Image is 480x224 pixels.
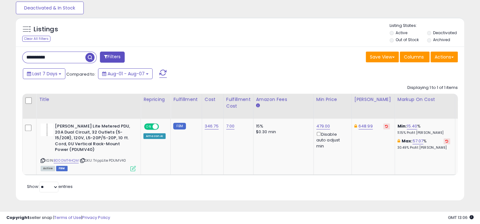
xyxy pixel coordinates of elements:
[66,71,95,77] span: Compared to:
[143,133,166,139] div: Amazon AI
[41,166,55,171] span: All listings currently available for purchase on Amazon
[32,71,57,77] span: Last 7 Days
[39,96,138,103] div: Title
[433,30,457,35] label: Deactivated
[458,123,477,129] div: 3
[16,2,84,14] button: Deactivated & In Stock
[41,123,53,136] img: 31miREBVmXL._SL40_.jpg
[407,123,417,129] a: 15.40
[23,68,65,79] button: Last 7 Days
[433,37,450,42] label: Archived
[108,71,145,77] span: Aug-01 - Aug-07
[34,25,58,34] h5: Listings
[80,158,126,163] span: | SKU: TrippLite PDUMV40
[205,123,219,129] a: 346.75
[398,96,452,103] div: Markup on Cost
[398,138,450,150] div: %
[448,215,474,221] span: 2025-08-15 13:06 GMT
[226,123,235,129] a: 7.00
[395,94,455,119] th: The percentage added to the cost of goods (COGS) that forms the calculator for Min & Max prices.
[366,52,399,62] button: Save View
[143,96,168,103] div: Repricing
[402,138,413,144] b: Max:
[6,215,30,221] strong: Copyright
[398,123,450,135] div: %
[404,54,424,60] span: Columns
[390,23,464,29] p: Listing States:
[316,131,347,149] div: Disable auto adjust min
[22,36,50,42] div: Clear All Filters
[56,166,68,171] span: FBM
[396,37,419,42] label: Out of Stock
[158,124,168,129] span: OFF
[256,103,260,109] small: Amazon Fees.
[256,123,309,129] div: 15%
[412,138,423,144] a: 57.07
[173,96,199,103] div: Fulfillment
[100,52,125,63] button: Filters
[400,52,430,62] button: Columns
[205,96,221,103] div: Cost
[54,158,79,163] a: B000MT4HQM
[396,30,407,35] label: Active
[98,68,153,79] button: Aug-01 - Aug-07
[398,123,407,129] b: Min:
[354,96,392,103] div: [PERSON_NAME]
[41,123,136,170] div: ASIN:
[6,215,110,221] div: seller snap | |
[458,96,480,109] div: Fulfillable Quantity
[173,123,186,129] small: FBM
[256,129,309,135] div: $0.30 min
[398,146,450,150] p: 30.49% Profit [PERSON_NAME]
[82,215,110,221] a: Privacy Policy
[316,123,330,129] a: 479.00
[256,96,311,103] div: Amazon Fees
[316,96,349,103] div: Min Price
[145,124,153,129] span: ON
[398,131,450,135] p: 11.15% Profit [PERSON_NAME]
[358,123,373,129] a: 648.99
[27,184,73,190] span: Show: entries
[407,85,458,91] div: Displaying 1 to 1 of 1 items
[55,123,132,154] b: [PERSON_NAME] Lite Metered PDU, 20A Dual Circuit, 32 Outlets (5-15/20R), 120V, L5-20P/5-20P, 10 f...
[54,215,81,221] a: Terms of Use
[431,52,458,62] button: Actions
[226,96,251,109] div: Fulfillment Cost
